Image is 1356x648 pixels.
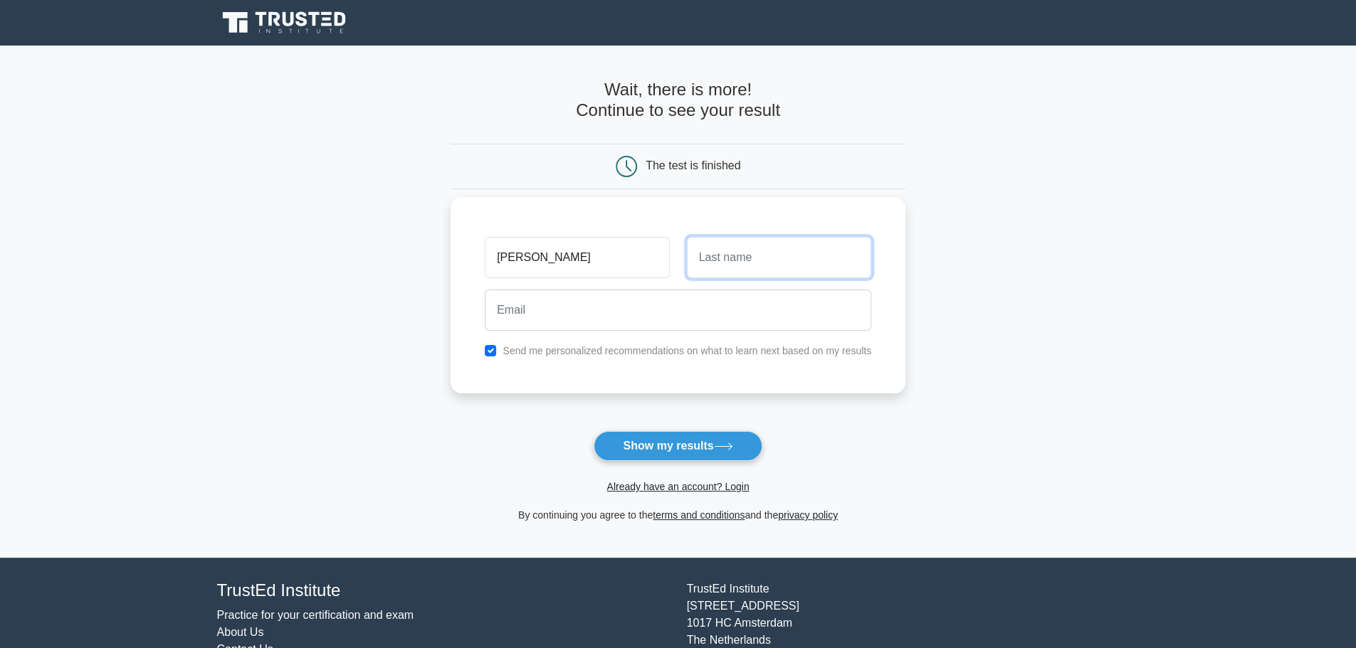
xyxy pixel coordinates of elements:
[687,237,871,278] input: Last name
[442,506,914,524] div: By continuing you agree to the and the
[217,580,670,601] h4: TrustEd Institute
[217,609,414,621] a: Practice for your certification and exam
[653,509,745,521] a: terms and conditions
[217,626,264,638] a: About Us
[485,290,871,331] input: Email
[485,237,669,278] input: First name
[646,159,740,171] div: The test is finished
[594,431,762,461] button: Show my results
[606,481,749,492] a: Already have an account? Login
[451,80,905,121] h4: Wait, there is more! Continue to see your result
[503,345,871,356] label: Send me personalized recommendations on what to learn next based on my results
[778,509,838,521] a: privacy policy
